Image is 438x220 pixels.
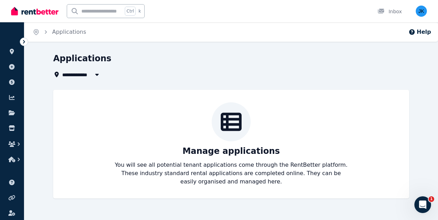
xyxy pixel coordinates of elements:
[182,146,280,157] p: Manage applications
[114,161,348,186] p: You will see all potential tenant applications come through the RentBetter platform. These indust...
[53,53,111,64] h1: Applications
[11,6,58,16] img: RentBetter
[414,196,431,213] iframe: Intercom live chat
[429,196,434,202] span: 1
[408,28,431,36] button: Help
[378,8,402,15] div: Inbox
[125,7,136,16] span: Ctrl
[138,8,141,14] span: k
[52,29,86,35] a: Applications
[416,6,427,17] img: jessica koenig
[24,22,95,42] nav: Breadcrumb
